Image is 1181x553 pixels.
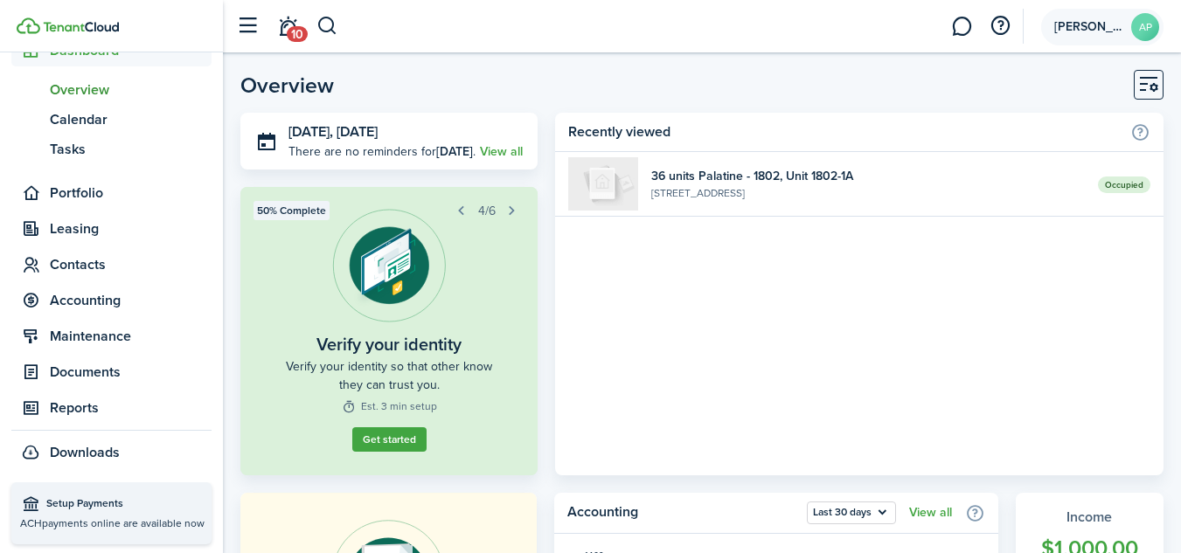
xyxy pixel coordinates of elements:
img: TenantCloud [43,22,119,32]
home-widget-title: Accounting [567,501,798,524]
button: Open sidebar [231,10,264,43]
button: Open menu [807,501,896,524]
img: Verification [332,209,446,322]
span: Reports [50,397,212,418]
a: Notifications [271,4,304,49]
a: Tasks [11,135,212,164]
span: Documents [50,362,212,383]
span: 50% Complete [257,203,326,218]
avatar-text: AP [1131,13,1159,41]
span: Contacts [50,254,212,275]
widget-step-title: Verify your identity [316,331,462,357]
a: Setup PaymentsACHpayments online are available now [11,482,212,544]
a: Calendar [11,105,212,135]
widget-stats-title: Income [1033,507,1146,528]
p: There are no reminders for . [288,142,476,161]
button: Open resource center [985,11,1015,41]
span: Downloads [50,442,120,463]
button: Get started [352,427,427,452]
widget-list-item-description: [STREET_ADDRESS] [651,185,1085,201]
button: Next step [500,198,525,223]
span: Leasing [50,218,212,239]
span: Tasks [50,139,212,160]
button: Customise [1134,70,1164,100]
span: Amitha Partners [1054,21,1124,33]
button: Prev step [449,198,474,223]
span: Portfolio [50,183,212,204]
a: Reports [11,392,212,424]
img: TenantCloud [17,17,40,34]
button: Last 30 days [807,501,896,524]
span: Occupied [1098,176,1150,193]
span: 10 [287,26,308,42]
a: View all [480,142,523,161]
span: Setup Payments [46,495,203,513]
widget-step-time: Est. 3 min setup [342,398,437,414]
span: Calendar [50,109,212,130]
widget-step-description: Verify your identity so that other know they can trust you. [280,357,498,394]
header-page-title: Overview [240,74,334,96]
a: View all [909,506,952,520]
h3: [DATE], [DATE] [288,121,525,143]
b: [DATE] [436,142,473,161]
p: ACH [20,515,203,531]
home-widget-title: Recently viewed [568,121,1122,142]
a: Overview [11,75,212,105]
img: 1802-1A [568,157,638,211]
span: Maintenance [50,326,212,347]
button: Search [316,11,338,41]
span: payments online are available now [42,515,205,531]
span: Accounting [50,290,212,311]
a: Messaging [945,4,978,49]
span: Overview [50,79,212,100]
span: 4/6 [478,202,496,220]
widget-list-item-title: 36 units Palatine - 1802, Unit 1802-1A [651,167,1085,185]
